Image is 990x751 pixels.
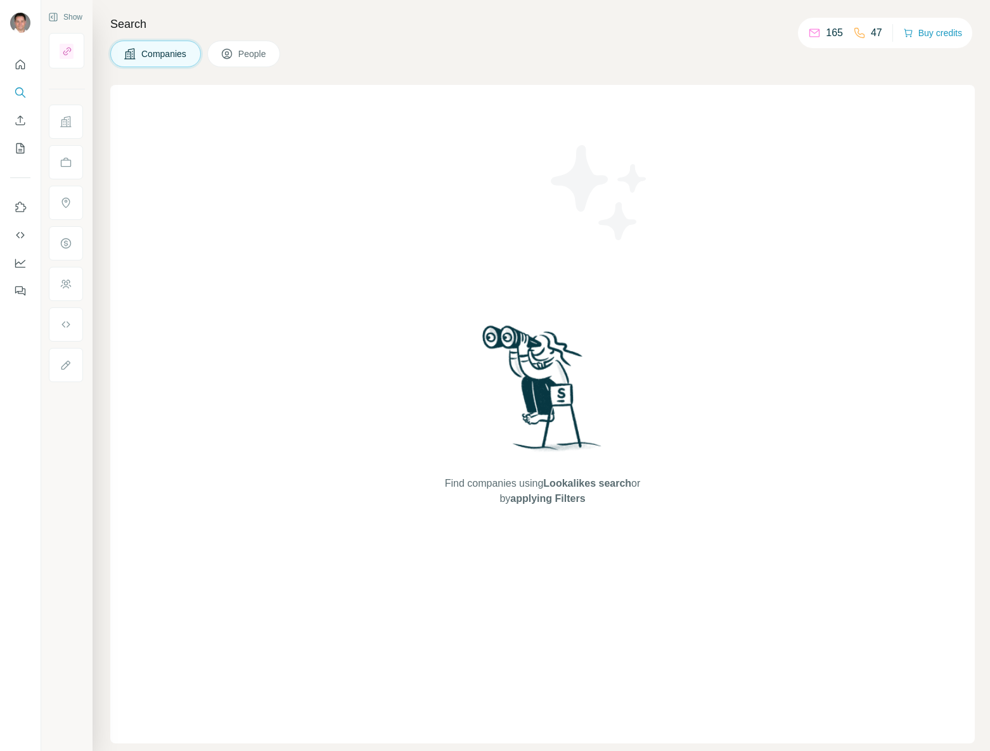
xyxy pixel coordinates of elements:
span: applying Filters [510,493,585,504]
img: Surfe Illustration - Stars [543,136,657,250]
span: Companies [141,48,188,60]
p: 165 [826,25,843,41]
button: Dashboard [10,252,30,274]
img: Avatar [10,13,30,33]
button: Enrich CSV [10,109,30,132]
img: Surfe Illustration - Woman searching with binoculars [477,322,608,463]
h4: Search [110,15,975,33]
span: Find companies using or by [441,476,644,506]
button: Show [39,8,91,27]
span: People [238,48,267,60]
button: My lists [10,137,30,160]
p: 47 [871,25,882,41]
button: Quick start [10,53,30,76]
button: Search [10,81,30,104]
button: Feedback [10,279,30,302]
button: Use Surfe on LinkedIn [10,196,30,219]
span: Lookalikes search [543,478,631,489]
button: Use Surfe API [10,224,30,247]
button: Buy credits [903,24,962,42]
